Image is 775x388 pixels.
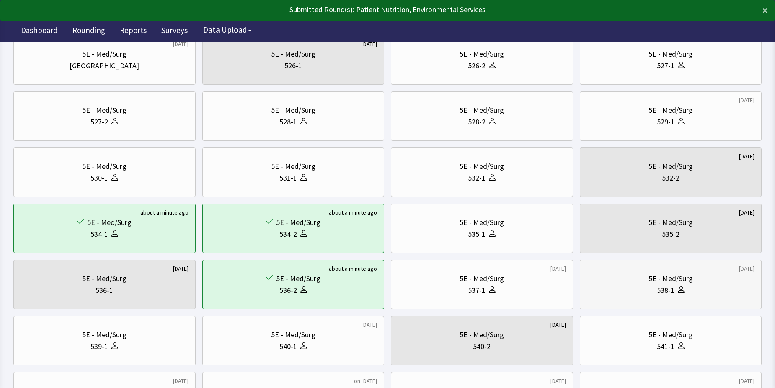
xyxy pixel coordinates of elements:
[279,285,297,296] div: 536-2
[739,96,754,104] div: [DATE]
[70,60,139,72] div: [GEOGRAPHIC_DATA]
[460,104,504,116] div: 5E - Med/Surg
[279,228,297,240] div: 534-2
[648,104,693,116] div: 5E - Med/Surg
[550,377,566,385] div: [DATE]
[82,273,127,285] div: 5E - Med/Surg
[87,217,132,228] div: 5E - Med/Surg
[354,377,377,385] div: on [DATE]
[90,228,108,240] div: 534-1
[739,377,754,385] div: [DATE]
[276,273,320,285] div: 5E - Med/Surg
[271,104,315,116] div: 5E - Med/Surg
[648,217,693,228] div: 5E - Med/Surg
[82,160,127,172] div: 5E - Med/Surg
[739,152,754,160] div: [DATE]
[198,22,256,38] button: Data Upload
[140,208,189,217] div: about a minute ago
[90,341,108,352] div: 539-1
[648,273,693,285] div: 5E - Med/Surg
[90,116,108,128] div: 527-2
[279,341,297,352] div: 540-1
[739,208,754,217] div: [DATE]
[657,116,674,128] div: 529-1
[271,329,315,341] div: 5E - Med/Surg
[460,329,504,341] div: 5E - Med/Surg
[173,264,189,273] div: [DATE]
[473,341,491,352] div: 540-2
[329,208,377,217] div: about a minute ago
[276,217,320,228] div: 5E - Med/Surg
[114,21,153,42] a: Reports
[460,273,504,285] div: 5E - Med/Surg
[460,160,504,172] div: 5E - Med/Surg
[271,48,315,60] div: 5E - Med/Surg
[468,172,486,184] div: 532-1
[284,60,302,72] div: 526-1
[15,21,64,42] a: Dashboard
[362,321,377,329] div: [DATE]
[173,377,189,385] div: [DATE]
[155,21,194,42] a: Surveys
[550,321,566,329] div: [DATE]
[82,329,127,341] div: 5E - Med/Surg
[329,264,377,273] div: about a minute ago
[657,285,674,296] div: 538-1
[362,40,377,48] div: [DATE]
[279,172,297,184] div: 531-1
[173,40,189,48] div: [DATE]
[271,160,315,172] div: 5E - Med/Surg
[279,116,297,128] div: 528-1
[762,4,767,17] button: ×
[8,4,692,16] div: Submitted Round(s): Patient Nutrition, Environmental Services
[66,21,111,42] a: Rounding
[96,285,113,296] div: 536-1
[648,329,693,341] div: 5E - Med/Surg
[460,217,504,228] div: 5E - Med/Surg
[648,48,693,60] div: 5E - Med/Surg
[468,60,486,72] div: 526-2
[648,160,693,172] div: 5E - Med/Surg
[460,48,504,60] div: 5E - Med/Surg
[468,228,486,240] div: 535-1
[657,341,674,352] div: 541-1
[468,116,486,128] div: 528-2
[739,264,754,273] div: [DATE]
[82,48,127,60] div: 5E - Med/Surg
[657,60,674,72] div: 527-1
[90,172,108,184] div: 530-1
[550,264,566,273] div: [DATE]
[662,172,679,184] div: 532-2
[468,285,486,296] div: 537-1
[662,228,679,240] div: 535-2
[82,104,127,116] div: 5E - Med/Surg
